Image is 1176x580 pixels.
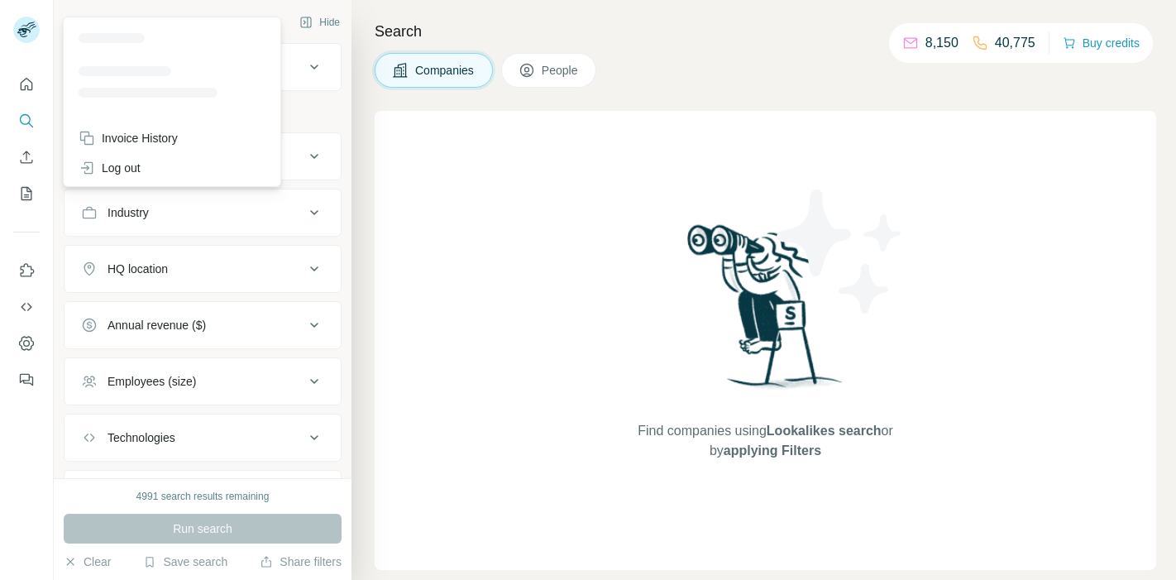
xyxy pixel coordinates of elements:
[633,421,897,461] span: Find companies using or by
[13,70,40,99] button: Quick start
[542,62,580,79] span: People
[108,204,149,221] div: Industry
[766,177,915,326] img: Surfe Illustration - Stars
[136,489,270,504] div: 4991 search results remaining
[65,418,341,458] button: Technologies
[375,20,1156,43] h4: Search
[65,249,341,289] button: HQ location
[79,130,178,146] div: Invoice History
[680,220,852,405] img: Surfe Illustration - Woman searching with binoculars
[724,443,821,458] span: applying Filters
[108,317,206,333] div: Annual revenue ($)
[65,193,341,232] button: Industry
[767,424,882,438] span: Lookalikes search
[925,33,958,53] p: 8,150
[108,429,175,446] div: Technologies
[415,62,476,79] span: Companies
[108,261,168,277] div: HQ location
[995,33,1035,53] p: 40,775
[65,474,341,514] button: Keywords
[64,554,111,570] button: Clear
[108,373,196,390] div: Employees (size)
[13,365,40,395] button: Feedback
[65,362,341,401] button: Employees (size)
[13,106,40,136] button: Search
[143,554,227,570] button: Save search
[13,179,40,209] button: My lists
[1063,31,1140,55] button: Buy credits
[260,554,342,570] button: Share filters
[65,305,341,345] button: Annual revenue ($)
[288,10,351,35] button: Hide
[13,328,40,358] button: Dashboard
[64,15,116,30] div: New search
[13,256,40,285] button: Use Surfe on LinkedIn
[13,142,40,172] button: Enrich CSV
[13,292,40,322] button: Use Surfe API
[79,160,141,176] div: Log out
